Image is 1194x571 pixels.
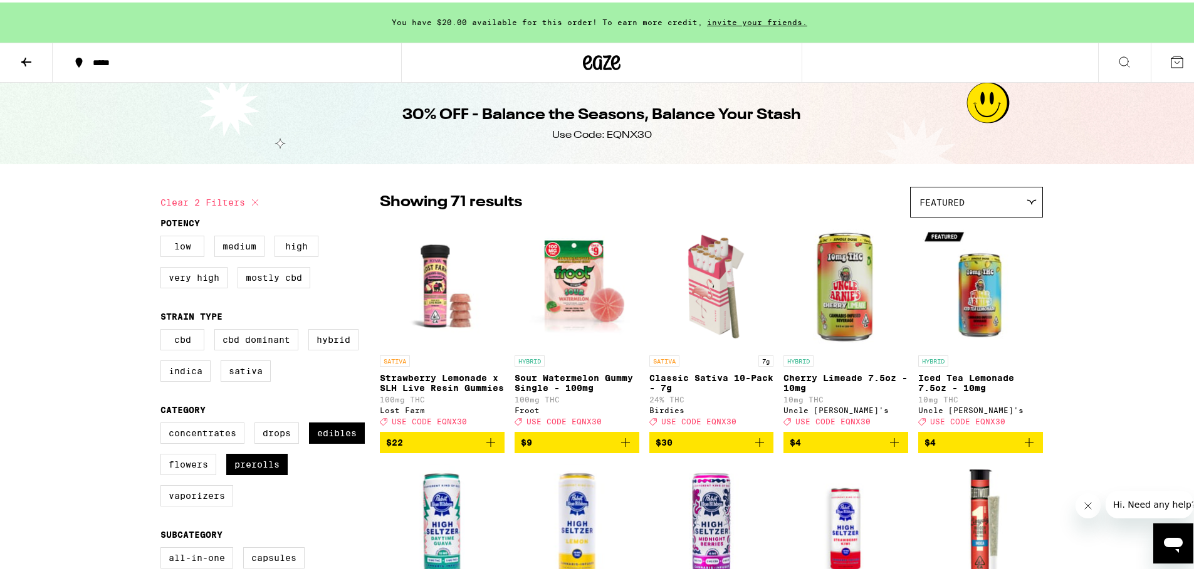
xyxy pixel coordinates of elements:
iframe: Message from company [1106,488,1193,516]
label: Low [160,233,204,254]
p: Sour Watermelon Gummy Single - 100mg [515,370,639,390]
iframe: Button to launch messaging window [1153,521,1193,561]
button: Add to bag [783,429,908,451]
p: 100mg THC [515,393,639,401]
img: Froot - Sour Watermelon Gummy Single - 100mg [515,221,639,347]
img: Lost Farm - Strawberry Lemonade x SLH Live Resin Gummies [380,221,505,347]
iframe: Close message [1076,491,1101,516]
p: 10mg THC [918,393,1043,401]
span: $9 [521,435,532,445]
p: Classic Sativa 10-Pack - 7g [649,370,774,390]
button: Add to bag [649,429,774,451]
p: HYBRID [918,353,948,364]
a: Open page for Classic Sativa 10-Pack - 7g from Birdies [649,221,774,429]
button: Add to bag [918,429,1043,451]
label: Sativa [221,358,271,379]
span: Featured [919,195,965,205]
label: Vaporizers [160,483,233,504]
label: Capsules [243,545,305,566]
label: All-In-One [160,545,233,566]
div: Use Code: EQNX30 [552,126,652,140]
legend: Category [160,402,206,412]
span: $4 [924,435,936,445]
div: Uncle [PERSON_NAME]'s [783,404,908,412]
p: HYBRID [783,353,814,364]
h1: 30% OFF - Balance the Seasons, Balance Your Stash [402,102,801,123]
p: Strawberry Lemonade x SLH Live Resin Gummies [380,370,505,390]
p: 24% THC [649,393,774,401]
a: Open page for Iced Tea Lemonade 7.5oz - 10mg from Uncle Arnie's [918,221,1043,429]
span: $4 [790,435,801,445]
img: Uncle Arnie's - Cherry Limeade 7.5oz - 10mg [783,221,908,347]
label: Edibles [309,420,365,441]
span: USE CODE EQNX30 [392,415,467,423]
legend: Strain Type [160,309,223,319]
label: CBD [160,327,204,348]
p: 10mg THC [783,393,908,401]
span: USE CODE EQNX30 [526,415,602,423]
label: Flowers [160,451,216,473]
img: Uncle Arnie's - Iced Tea Lemonade 7.5oz - 10mg [918,221,1043,347]
span: Hi. Need any help? [8,9,90,19]
label: Concentrates [160,420,244,441]
span: $22 [386,435,403,445]
button: Add to bag [515,429,639,451]
span: USE CODE EQNX30 [795,415,871,423]
label: Hybrid [308,327,359,348]
p: Showing 71 results [380,189,522,211]
label: Medium [214,233,264,254]
span: USE CODE EQNX30 [661,415,736,423]
div: Uncle [PERSON_NAME]'s [918,404,1043,412]
p: SATIVA [649,353,679,364]
a: Open page for Cherry Limeade 7.5oz - 10mg from Uncle Arnie's [783,221,908,429]
span: USE CODE EQNX30 [930,415,1005,423]
p: HYBRID [515,353,545,364]
div: Froot [515,404,639,412]
legend: Subcategory [160,527,223,537]
span: $30 [656,435,673,445]
label: Indica [160,358,211,379]
label: Drops [254,420,299,441]
label: Very High [160,265,228,286]
button: Add to bag [380,429,505,451]
span: invite your friends. [703,16,812,24]
p: 100mg THC [380,393,505,401]
label: Mostly CBD [238,265,310,286]
button: Clear 2 filters [160,184,263,216]
p: Iced Tea Lemonade 7.5oz - 10mg [918,370,1043,390]
label: High [275,233,318,254]
label: Prerolls [226,451,288,473]
div: Birdies [649,404,774,412]
img: Birdies - Classic Sativa 10-Pack - 7g [649,221,774,347]
span: You have $20.00 available for this order! To earn more credit, [392,16,703,24]
div: Lost Farm [380,404,505,412]
p: Cherry Limeade 7.5oz - 10mg [783,370,908,390]
a: Open page for Sour Watermelon Gummy Single - 100mg from Froot [515,221,639,429]
legend: Potency [160,216,200,226]
label: CBD Dominant [214,327,298,348]
p: 7g [758,353,773,364]
p: SATIVA [380,353,410,364]
a: Open page for Strawberry Lemonade x SLH Live Resin Gummies from Lost Farm [380,221,505,429]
